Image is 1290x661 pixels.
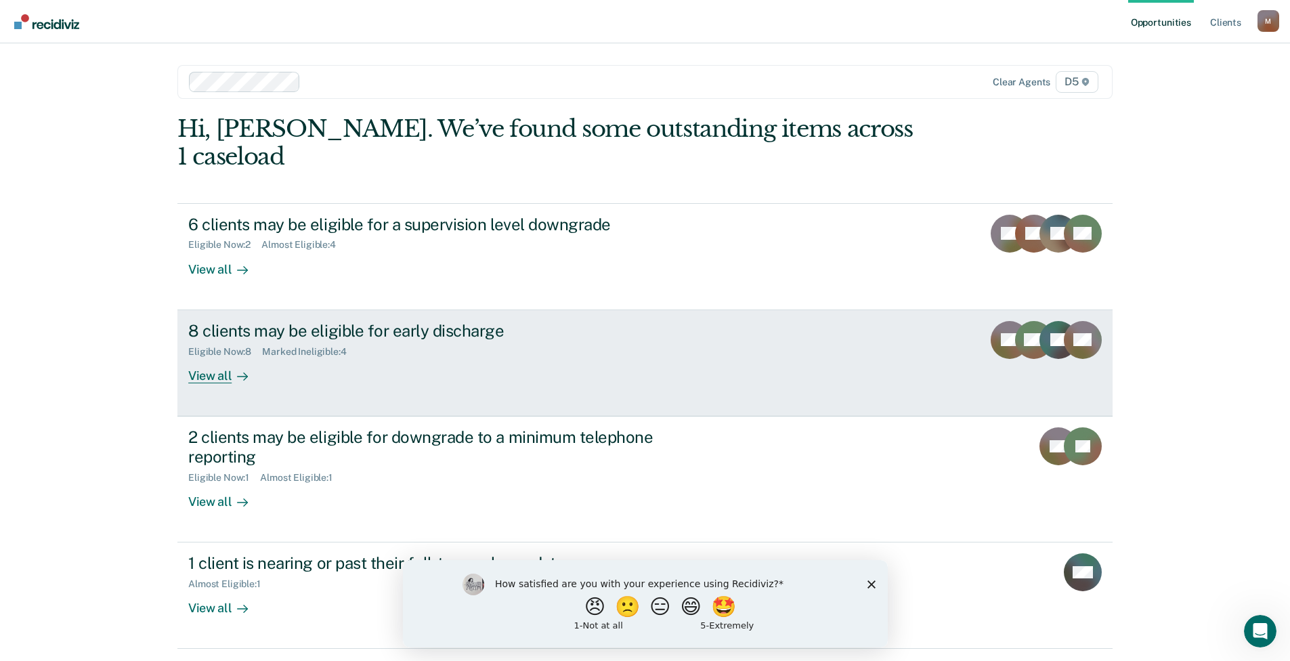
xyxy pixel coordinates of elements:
[177,310,1113,417] a: 8 clients may be eligible for early dischargeEligible Now:8Marked Ineligible:4View all
[188,553,664,573] div: 1 client is nearing or past their full-term release date
[188,578,272,590] div: Almost Eligible : 1
[260,472,343,484] div: Almost Eligible : 1
[1257,10,1279,32] button: Profile dropdown button
[261,239,347,251] div: Almost Eligible : 4
[1056,71,1098,93] span: D5
[188,239,261,251] div: Eligible Now : 2
[188,427,664,467] div: 2 clients may be eligible for downgrade to a minimum telephone reporting
[177,203,1113,310] a: 6 clients may be eligible for a supervision level downgradeEligible Now:2Almost Eligible:4View all
[188,483,264,509] div: View all
[188,472,260,484] div: Eligible Now : 1
[188,346,262,358] div: Eligible Now : 8
[177,115,926,171] div: Hi, [PERSON_NAME]. We’ve found some outstanding items across 1 caseload
[1244,615,1276,647] iframe: Intercom live chat
[188,321,664,341] div: 8 clients may be eligible for early discharge
[177,542,1113,649] a: 1 client is nearing or past their full-term release dateAlmost Eligible:1View all
[188,251,264,277] div: View all
[403,560,888,647] iframe: Survey by Kim from Recidiviz
[262,346,357,358] div: Marked Ineligible : 4
[188,590,264,616] div: View all
[14,14,79,29] img: Recidiviz
[188,357,264,383] div: View all
[993,77,1050,88] div: Clear agents
[188,215,664,234] div: 6 clients may be eligible for a supervision level downgrade
[177,417,1113,542] a: 2 clients may be eligible for downgrade to a minimum telephone reportingEligible Now:1Almost Elig...
[1257,10,1279,32] div: M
